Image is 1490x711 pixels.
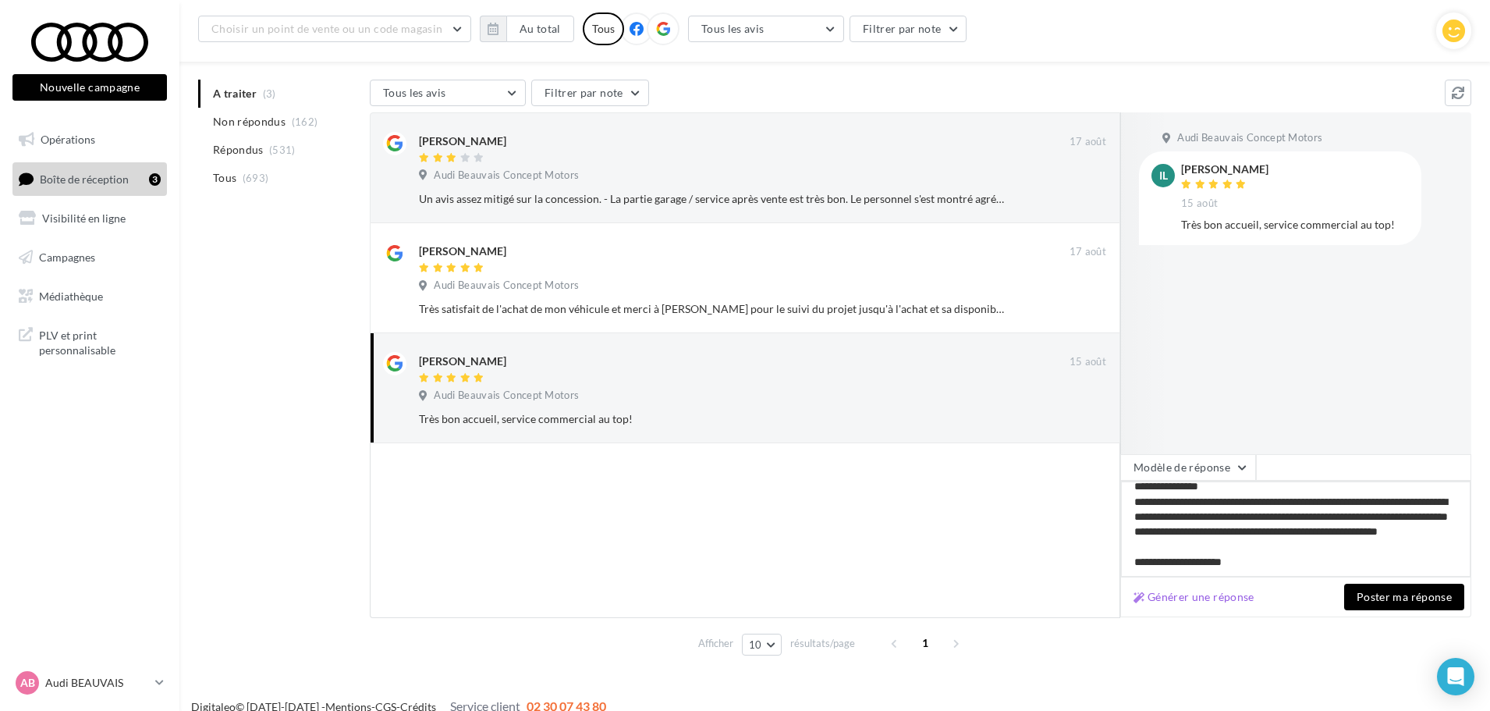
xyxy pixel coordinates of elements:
[749,638,762,651] span: 10
[742,634,782,656] button: 10
[243,172,269,184] span: (693)
[506,16,574,42] button: Au total
[42,212,126,225] span: Visibilité en ligne
[213,170,236,186] span: Tous
[211,22,442,35] span: Choisir un point de vente ou un code magasin
[531,80,649,106] button: Filtrer par note
[9,162,170,196] a: Boîte de réception3
[39,325,161,358] span: PLV et print personnalisable
[434,279,579,293] span: Audi Beauvais Concept Motors
[149,173,161,186] div: 3
[41,133,95,146] span: Opérations
[419,191,1005,207] div: Un avis assez mitigé sur la concession. - La partie garage / service après vente est très bon. Le...
[39,289,103,302] span: Médiathèque
[1437,658,1474,695] div: Open Intercom Messenger
[9,241,170,274] a: Campagnes
[698,636,733,651] span: Afficher
[583,12,624,45] div: Tous
[419,244,506,259] div: [PERSON_NAME]
[913,631,938,656] span: 1
[434,169,579,183] span: Audi Beauvais Concept Motors
[850,16,967,42] button: Filtrer par note
[9,280,170,313] a: Médiathèque
[9,202,170,235] a: Visibilité en ligne
[383,86,446,99] span: Tous les avis
[20,675,35,691] span: AB
[370,80,526,106] button: Tous les avis
[1344,584,1464,610] button: Poster ma réponse
[269,144,296,156] span: (531)
[701,22,765,35] span: Tous les avis
[1120,454,1256,481] button: Modèle de réponse
[213,142,264,158] span: Répondus
[9,123,170,156] a: Opérations
[480,16,574,42] button: Au total
[1070,355,1106,369] span: 15 août
[213,114,286,130] span: Non répondus
[39,251,95,264] span: Campagnes
[434,389,579,403] span: Audi Beauvais Concept Motors
[9,318,170,364] a: PLV et print personnalisable
[1070,135,1106,149] span: 17 août
[1070,245,1106,259] span: 17 août
[12,668,167,698] a: AB Audi BEAUVAIS
[790,636,855,651] span: résultats/page
[40,172,129,185] span: Boîte de réception
[419,354,506,369] div: [PERSON_NAME]
[198,16,471,42] button: Choisir un point de vente ou un code magasin
[419,133,506,149] div: [PERSON_NAME]
[45,675,149,691] p: Audi BEAUVAIS
[419,301,1005,317] div: Très satisfait de l'achat de mon véhicule et merci à [PERSON_NAME] pour le suivi du projet jusqu'...
[1177,131,1322,145] span: Audi Beauvais Concept Motors
[419,411,1005,427] div: Très bon accueil, service commercial au top!
[1181,217,1409,233] div: Très bon accueil, service commercial au top!
[688,16,844,42] button: Tous les avis
[1159,168,1168,183] span: IL
[12,74,167,101] button: Nouvelle campagne
[1181,197,1218,211] span: 15 août
[1127,588,1261,606] button: Générer une réponse
[1181,164,1268,175] div: [PERSON_NAME]
[292,116,318,128] span: (162)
